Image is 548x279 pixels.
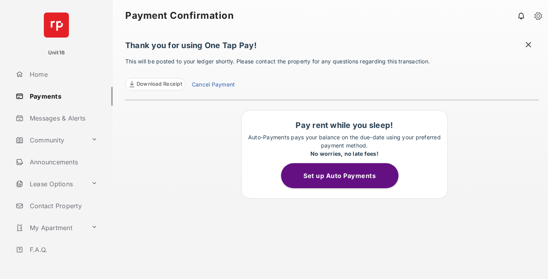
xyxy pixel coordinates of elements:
a: Community [13,131,88,149]
a: Contact Property [13,196,113,215]
p: This will be posted to your ledger shortly. Please contact the property for any questions regardi... [125,57,539,90]
p: Auto-Payments pays your balance on the due-date using your preferred payment method. [245,133,443,158]
a: Home [13,65,113,84]
h1: Thank you for using One Tap Pay! [125,41,539,54]
h1: Pay rent while you sleep! [245,121,443,130]
img: svg+xml;base64,PHN2ZyB4bWxucz0iaHR0cDovL3d3dy53My5vcmcvMjAwMC9zdmciIHdpZHRoPSI2NCIgaGVpZ2h0PSI2NC... [44,13,69,38]
button: Set up Auto Payments [281,163,398,188]
a: Lease Options [13,175,88,193]
a: Download Receipt [125,78,186,90]
div: No worries, no late fees! [245,149,443,158]
a: F.A.Q. [13,240,113,259]
a: Messages & Alerts [13,109,113,128]
span: Download Receipt [137,80,182,88]
a: Announcements [13,153,113,171]
a: My Apartment [13,218,88,237]
p: Unit16 [48,49,65,57]
a: Payments [13,87,113,106]
strong: Payment Confirmation [125,11,234,20]
a: Cancel Payment [192,80,235,90]
a: Set up Auto Payments [281,172,408,180]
